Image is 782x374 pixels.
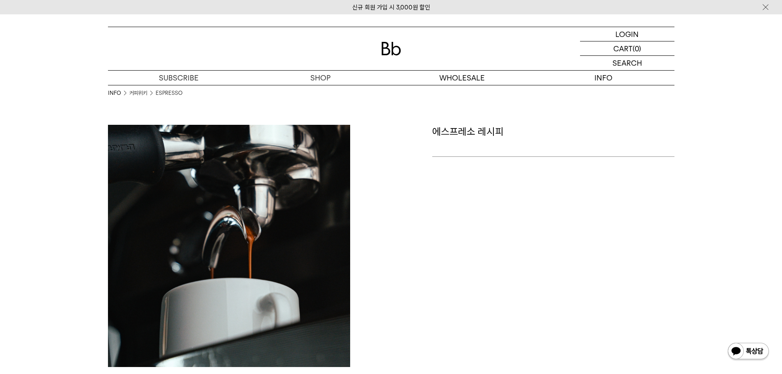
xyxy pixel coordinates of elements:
p: (0) [633,41,641,55]
a: SHOP [250,71,391,85]
a: 커피위키 [129,89,147,97]
img: 에스프레소 레시피 [108,125,350,367]
a: 신규 회원 가입 시 3,000원 할인 [352,4,430,11]
a: ESPRESSO [156,89,183,97]
p: WHOLESALE [391,71,533,85]
a: LOGIN [580,27,674,41]
p: 에스프레소 레시피 [432,125,674,152]
a: SUBSCRIBE [108,71,250,85]
li: INFO [108,89,129,97]
p: CART [613,41,633,55]
img: 로고 [381,42,401,55]
img: 카카오톡 채널 1:1 채팅 버튼 [727,342,770,362]
p: INFO [533,71,674,85]
p: LOGIN [615,27,639,41]
p: SEARCH [612,56,642,70]
a: CART (0) [580,41,674,56]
